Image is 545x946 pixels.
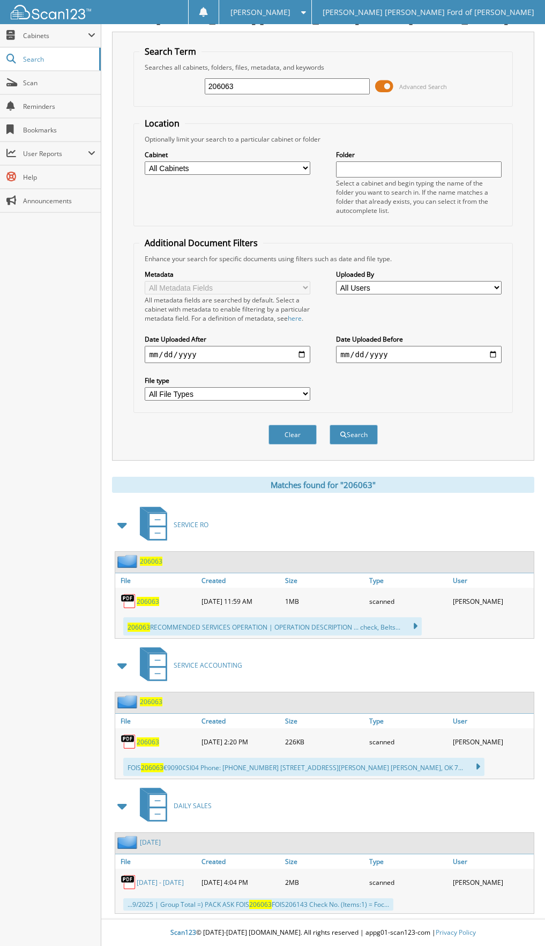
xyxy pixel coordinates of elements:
div: 2MB [282,871,366,893]
span: Scan [23,78,95,87]
div: Enhance your search for specific documents using filters such as date and file type. [139,254,506,263]
img: PDF.png [121,734,137,750]
div: All metadata fields are searched by default. Select a cabinet with metadata to enable filtering b... [145,295,310,323]
a: 206063 [140,697,162,706]
div: [PERSON_NAME] [450,871,534,893]
div: [DATE] 4:04 PM [199,871,282,893]
img: PDF.png [121,593,137,609]
div: [PERSON_NAME] [450,731,534,752]
img: folder2.png [117,555,140,568]
label: File type [145,376,310,385]
span: Cabinets [23,31,88,40]
a: File [115,573,199,588]
img: folder2.png [117,836,140,849]
a: Size [282,573,366,588]
div: © [DATE]-[DATE] [DOMAIN_NAME]. All rights reserved | appg01-scan123-com | [101,920,545,946]
a: 206063 [137,737,159,747]
a: User [450,573,534,588]
a: Type [367,854,450,869]
button: Search [330,425,378,445]
span: 206063 [128,623,150,632]
label: Date Uploaded Before [336,335,501,344]
button: Clear [268,425,317,445]
a: File [115,714,199,728]
a: SERVICE ACCOUNTING [133,644,242,686]
div: 226KB [282,731,366,752]
label: Metadata [145,270,310,279]
div: 1MB [282,590,366,612]
div: scanned [367,590,450,612]
a: Privacy Policy [436,928,476,937]
span: Announcements [23,196,95,205]
span: Search [23,55,94,64]
div: [DATE] 11:59 AM [199,590,282,612]
span: DAILY SALES [174,801,212,810]
a: DAILY SALES [133,785,212,827]
img: scan123-logo-white.svg [11,5,91,19]
a: here [288,314,302,323]
input: start [145,346,310,363]
div: [PERSON_NAME] [450,590,534,612]
div: scanned [367,731,450,752]
a: 206063 [140,557,162,566]
span: 206063 [141,763,163,772]
span: 206063 [249,900,272,909]
div: Searches all cabinets, folders, files, metadata, and keywords [139,63,506,72]
span: [PERSON_NAME] [230,9,290,16]
legend: Search Term [139,46,201,57]
div: RECOMMENDED SERVICES OPERATION | OPERATION DESCRIPTION ... check, Belts... [123,617,422,635]
label: Folder [336,150,501,159]
div: Optionally limit your search to a particular cabinet or folder [139,135,506,144]
div: FOIS €9090¢SI04 Phone: [PHONE_NUMBER] [STREET_ADDRESS][PERSON_NAME] [PERSON_NAME], OK 7... [123,758,484,776]
label: Uploaded By [336,270,501,279]
label: Date Uploaded After [145,335,310,344]
a: Created [199,573,282,588]
span: SERVICE ACCOUNTING [174,661,242,670]
span: Bookmarks [23,125,95,135]
input: end [336,346,501,363]
a: [DATE] [140,838,161,847]
span: [PERSON_NAME] [PERSON_NAME] Ford of [PERSON_NAME] [323,9,534,16]
a: User [450,714,534,728]
span: Reminders [23,102,95,111]
span: Help [23,173,95,182]
span: SERVICE RO [174,520,208,529]
div: ...9/2025 | Group Total =) PACK ASK FOIS FOIS206143 Check No. (Items:1) = Foc... [123,898,393,911]
a: Type [367,714,450,728]
a: SERVICE RO [133,504,208,546]
span: User Reports [23,149,88,158]
a: User [450,854,534,869]
span: Advanced Search [399,83,447,91]
a: Size [282,854,366,869]
span: Scan123 [170,928,196,937]
div: [DATE] 2:20 PM [199,731,282,752]
a: 206063 [137,597,159,606]
div: Matches found for "206063" [112,477,534,493]
div: scanned [367,871,450,893]
iframe: Chat Widget [491,895,545,946]
a: Size [282,714,366,728]
a: Created [199,714,282,728]
legend: Location [139,117,185,129]
div: Select a cabinet and begin typing the name of the folder you want to search in. If the name match... [336,179,501,215]
label: Cabinet [145,150,310,159]
a: Created [199,854,282,869]
img: folder2.png [117,695,140,708]
a: File [115,854,199,869]
img: PDF.png [121,874,137,890]
a: Type [367,573,450,588]
a: [DATE] - [DATE] [137,878,184,887]
legend: Additional Document Filters [139,237,263,249]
